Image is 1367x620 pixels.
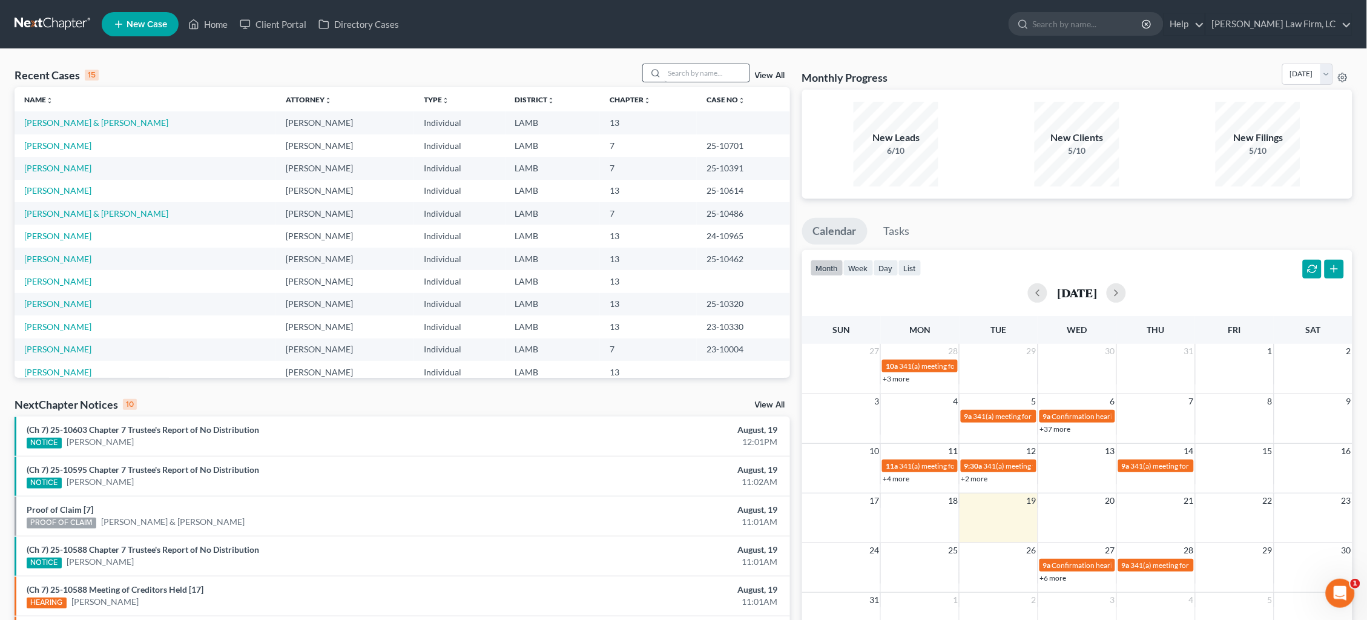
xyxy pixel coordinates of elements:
[600,180,697,202] td: 13
[600,361,697,383] td: 13
[1183,543,1195,558] span: 28
[414,180,505,202] td: Individual
[123,399,137,410] div: 10
[1026,444,1038,458] span: 12
[276,315,415,338] td: [PERSON_NAME]
[600,157,697,179] td: 7
[600,202,697,225] td: 7
[883,374,909,383] a: +3 more
[276,225,415,247] td: [PERSON_NAME]
[1052,412,1190,421] span: Confirmation hearing for [PERSON_NAME]
[1104,444,1116,458] span: 13
[24,185,91,196] a: [PERSON_NAME]
[1040,424,1071,434] a: +37 more
[973,412,1090,421] span: 341(a) meeting for [PERSON_NAME]
[991,325,1007,335] span: Tue
[24,163,91,173] a: [PERSON_NAME]
[964,412,972,421] span: 9a
[802,70,888,85] h3: Monthly Progress
[414,134,505,157] td: Individual
[697,248,790,270] td: 25-10462
[909,325,931,335] span: Mon
[71,596,139,608] a: [PERSON_NAME]
[1043,412,1051,421] span: 9a
[1035,145,1119,157] div: 5/10
[1340,543,1352,558] span: 30
[414,315,505,338] td: Individual
[952,593,959,607] span: 1
[27,558,62,569] div: NOTICE
[15,68,99,82] div: Recent Cases
[286,95,332,104] a: Attorneyunfold_more
[24,95,53,104] a: Nameunfold_more
[697,315,790,338] td: 23-10330
[24,344,91,354] a: [PERSON_NAME]
[873,218,921,245] a: Tasks
[697,134,790,157] td: 25-10701
[600,315,697,338] td: 13
[536,544,778,556] div: August, 19
[899,461,1023,470] span: 341(a) meeting for D'[PERSON_NAME]
[952,394,959,409] span: 4
[697,180,790,202] td: 25-10614
[414,248,505,270] td: Individual
[1228,325,1241,335] span: Fri
[548,97,555,104] i: unfold_more
[506,157,601,179] td: LAMB
[707,95,745,104] a: Case Nounfold_more
[67,556,134,568] a: [PERSON_NAME]
[24,117,168,128] a: [PERSON_NAME] & [PERSON_NAME]
[665,64,749,82] input: Search by name...
[536,476,778,488] div: 11:02AM
[46,97,53,104] i: unfold_more
[854,145,938,157] div: 6/10
[811,260,843,276] button: month
[883,474,909,483] a: +4 more
[697,225,790,247] td: 24-10965
[1040,573,1067,582] a: +6 more
[101,516,245,528] a: [PERSON_NAME] & [PERSON_NAME]
[947,444,959,458] span: 11
[600,270,697,292] td: 13
[1109,593,1116,607] span: 3
[961,474,988,483] a: +2 more
[1104,543,1116,558] span: 27
[600,134,697,157] td: 7
[1122,461,1130,470] span: 9a
[1262,493,1274,508] span: 22
[15,397,137,412] div: NextChapter Notices
[85,70,99,81] div: 15
[600,111,697,134] td: 13
[27,424,259,435] a: (Ch 7) 25-10603 Chapter 7 Trustee's Report of No Distribution
[506,248,601,270] td: LAMB
[1067,325,1087,335] span: Wed
[1188,593,1195,607] span: 4
[868,543,880,558] span: 24
[898,260,921,276] button: list
[127,20,167,29] span: New Case
[1026,493,1038,508] span: 19
[506,338,601,361] td: LAMB
[24,322,91,332] a: [PERSON_NAME]
[536,424,778,436] div: August, 19
[27,598,67,608] div: HEARING
[886,461,898,470] span: 11a
[600,225,697,247] td: 13
[67,476,134,488] a: [PERSON_NAME]
[536,516,778,528] div: 11:01AM
[24,208,168,219] a: [PERSON_NAME] & [PERSON_NAME]
[506,293,601,315] td: LAMB
[24,367,91,377] a: [PERSON_NAME]
[442,97,449,104] i: unfold_more
[414,225,505,247] td: Individual
[506,270,601,292] td: LAMB
[414,157,505,179] td: Individual
[276,248,415,270] td: [PERSON_NAME]
[1043,561,1051,570] span: 9a
[1262,543,1274,558] span: 29
[1147,325,1165,335] span: Thu
[1183,493,1195,508] span: 21
[312,13,405,35] a: Directory Cases
[697,202,790,225] td: 25-10486
[24,254,91,264] a: [PERSON_NAME]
